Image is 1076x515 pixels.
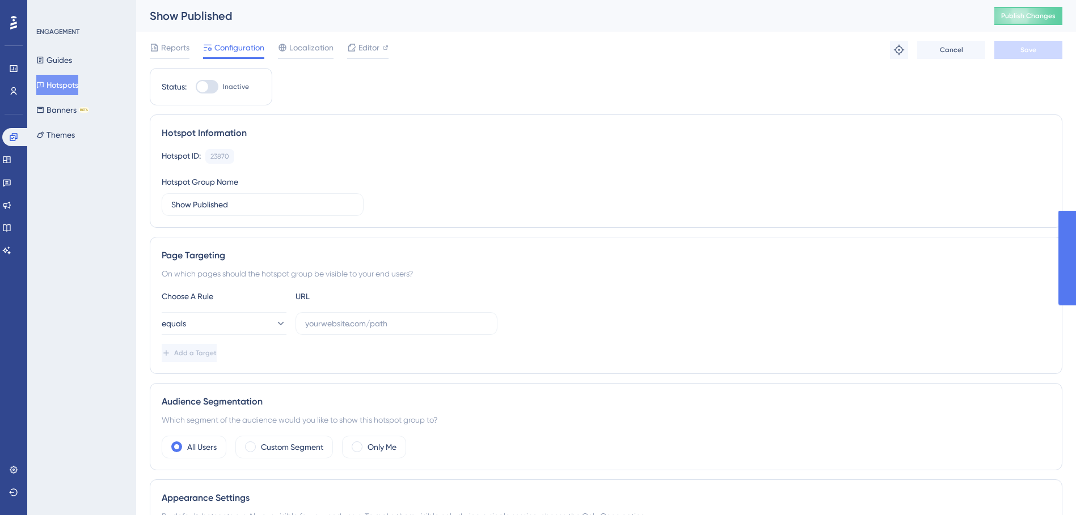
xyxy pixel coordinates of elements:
[187,440,217,454] label: All Users
[994,41,1062,59] button: Save
[223,82,249,91] span: Inactive
[162,395,1050,408] div: Audience Segmentation
[1028,470,1062,504] iframe: UserGuiding AI Assistant Launcher
[162,126,1050,140] div: Hotspot Information
[36,27,79,36] div: ENGAGEMENT
[36,100,89,120] button: BannersBETA
[36,50,72,70] button: Guides
[174,348,217,357] span: Add a Target
[162,249,1050,262] div: Page Targeting
[210,152,229,161] div: 23870
[162,413,1050,427] div: Which segment of the audience would you like to show this hotspot group to?
[162,290,286,303] div: Choose A Rule
[162,175,238,189] div: Hotspot Group Name
[917,41,985,59] button: Cancel
[305,317,488,330] input: yourwebsite.com/path
[368,440,396,454] label: Only Me
[1020,45,1036,54] span: Save
[79,107,89,113] div: BETA
[296,290,420,303] div: URL
[940,45,963,54] span: Cancel
[36,125,75,145] button: Themes
[358,41,379,54] span: Editor
[162,312,286,335] button: equals
[162,317,186,330] span: equals
[162,80,187,93] div: Status:
[162,491,1050,505] div: Appearance Settings
[171,198,354,211] input: Type your Hotspot Group Name here
[150,8,966,24] div: Show Published
[261,440,323,454] label: Custom Segment
[162,149,201,164] div: Hotspot ID:
[161,41,189,54] span: Reports
[36,75,78,95] button: Hotspots
[1001,11,1056,20] span: Publish Changes
[162,267,1050,280] div: On which pages should the hotspot group be visible to your end users?
[289,41,334,54] span: Localization
[214,41,264,54] span: Configuration
[994,7,1062,25] button: Publish Changes
[162,344,217,362] button: Add a Target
